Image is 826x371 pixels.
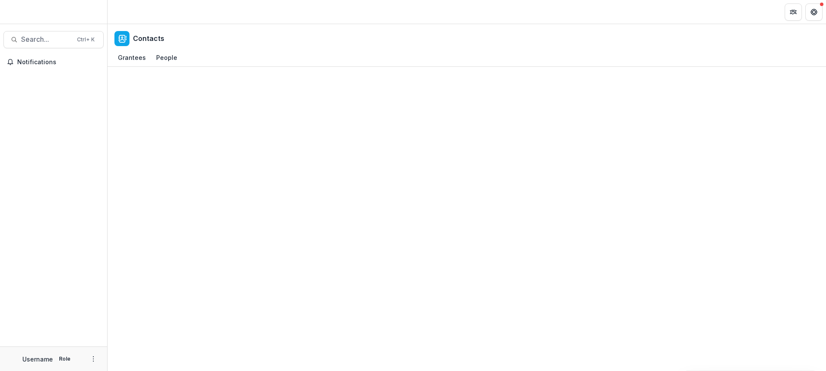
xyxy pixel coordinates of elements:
[153,50,181,66] a: People
[805,3,823,21] button: Get Help
[21,35,72,44] span: Search...
[785,3,802,21] button: Partners
[75,35,96,44] div: Ctrl + K
[22,355,53,364] p: Username
[153,51,181,64] div: People
[114,50,149,66] a: Grantees
[133,34,164,43] h2: Contacts
[17,59,100,66] span: Notifications
[3,31,104,48] button: Search...
[3,55,104,69] button: Notifications
[114,51,149,64] div: Grantees
[56,355,73,363] p: Role
[88,354,99,364] button: More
